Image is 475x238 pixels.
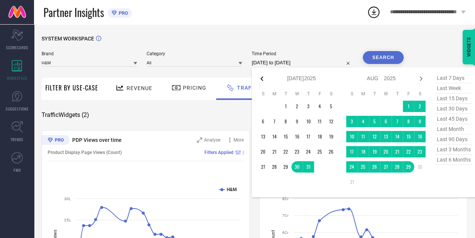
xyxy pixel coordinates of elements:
text: 8Cr [282,197,289,201]
td: Sun Aug 03 2025 [346,116,357,127]
span: Analyse [204,137,220,143]
td: Sat Aug 30 2025 [414,161,425,173]
span: SUGGESTIONS [6,106,29,112]
td: Tue Aug 26 2025 [369,161,380,173]
span: | [243,150,244,155]
td: Fri Jul 18 2025 [314,131,325,142]
td: Sat Aug 16 2025 [414,131,425,142]
td: Fri Aug 08 2025 [403,116,414,127]
text: 6Cr [282,230,289,235]
td: Wed Aug 13 2025 [380,131,391,142]
td: Thu Jul 24 2025 [303,146,314,157]
td: Tue Aug 12 2025 [369,131,380,142]
text: 7Cr [282,213,289,218]
td: Thu Jul 10 2025 [303,116,314,127]
text: 25L [64,218,71,222]
th: Tuesday [280,91,291,97]
td: Sun Aug 31 2025 [346,176,357,188]
span: last 90 days [435,134,473,145]
td: Sun Aug 17 2025 [346,146,357,157]
td: Wed Aug 06 2025 [380,116,391,127]
th: Thursday [391,91,403,97]
td: Wed Jul 23 2025 [291,146,303,157]
td: Sun Aug 10 2025 [346,131,357,142]
th: Monday [269,91,280,97]
td: Mon Aug 11 2025 [357,131,369,142]
td: Sat Aug 09 2025 [414,116,425,127]
span: last month [435,124,473,134]
span: last 7 days [435,73,473,83]
td: Mon Jul 07 2025 [269,116,280,127]
span: Pricing [183,85,206,91]
td: Tue Aug 05 2025 [369,116,380,127]
span: SCORECARDS [6,45,28,50]
svg: Zoom [197,137,202,143]
td: Wed Aug 27 2025 [380,161,391,173]
span: PRO [117,10,128,16]
input: Select time period [252,58,353,67]
td: Sat Aug 23 2025 [414,146,425,157]
td: Thu Aug 28 2025 [391,161,403,173]
td: Sun Jul 27 2025 [257,161,269,173]
text: 30L [64,197,71,201]
th: Tuesday [369,91,380,97]
td: Fri Jul 11 2025 [314,116,325,127]
span: Revenue [127,85,152,91]
td: Sat Jul 05 2025 [325,101,337,112]
span: last week [435,83,473,93]
th: Thursday [303,91,314,97]
span: Product Display Page Views (Count) [48,150,122,155]
th: Friday [403,91,414,97]
th: Saturday [414,91,425,97]
td: Fri Aug 22 2025 [403,146,414,157]
span: last 30 days [435,104,473,114]
th: Saturday [325,91,337,97]
td: Fri Jul 04 2025 [314,101,325,112]
th: Wednesday [380,91,391,97]
span: Traffic Widgets ( 2 ) [42,111,89,119]
td: Fri Aug 01 2025 [403,101,414,112]
td: Thu Jul 17 2025 [303,131,314,142]
span: More [234,137,244,143]
td: Thu Aug 07 2025 [391,116,403,127]
td: Wed Jul 30 2025 [291,161,303,173]
span: Category [147,51,242,56]
td: Thu Jul 03 2025 [303,101,314,112]
td: Mon Aug 18 2025 [357,146,369,157]
td: Mon Aug 04 2025 [357,116,369,127]
td: Sat Aug 02 2025 [414,101,425,112]
th: Sunday [257,91,269,97]
span: last 15 days [435,93,473,104]
span: SYSTEM WORKSPACE [42,36,94,42]
span: Filters Applied [204,150,234,155]
td: Mon Jul 28 2025 [269,161,280,173]
td: Tue Jul 15 2025 [280,131,291,142]
td: Tue Aug 19 2025 [369,146,380,157]
span: PDP Views over time [72,137,122,143]
span: last 45 days [435,114,473,124]
td: Thu Aug 21 2025 [391,146,403,157]
span: Filter By Use-Case [45,83,98,92]
td: Sun Jul 13 2025 [257,131,269,142]
td: Sat Jul 19 2025 [325,131,337,142]
td: Sat Jul 26 2025 [325,146,337,157]
th: Monday [357,91,369,97]
div: Premium [42,135,70,146]
td: Wed Jul 02 2025 [291,101,303,112]
td: Sun Jul 20 2025 [257,146,269,157]
td: Tue Jul 01 2025 [280,101,291,112]
td: Fri Aug 15 2025 [403,131,414,142]
td: Sat Jul 12 2025 [325,116,337,127]
td: Tue Jul 29 2025 [280,161,291,173]
button: Search [363,51,404,64]
td: Sun Aug 24 2025 [346,161,357,173]
td: Fri Jul 25 2025 [314,146,325,157]
span: TRENDS [11,137,23,142]
th: Wednesday [291,91,303,97]
td: Thu Jul 31 2025 [303,161,314,173]
span: Partner Insights [43,5,104,20]
td: Tue Jul 08 2025 [280,116,291,127]
td: Mon Aug 25 2025 [357,161,369,173]
td: Sun Jul 06 2025 [257,116,269,127]
div: Open download list [367,5,381,19]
